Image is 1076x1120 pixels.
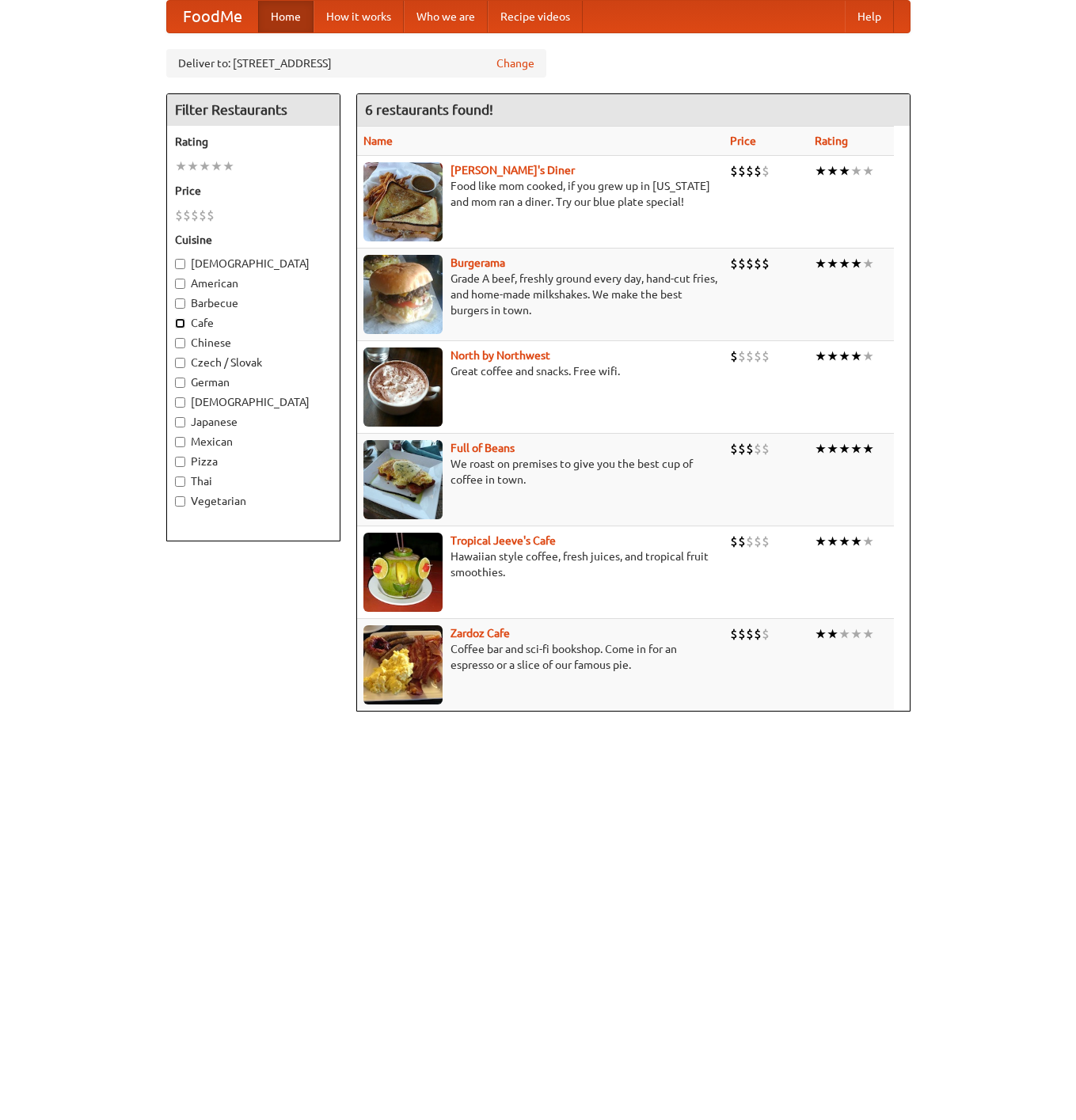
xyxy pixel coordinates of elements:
[754,625,762,643] li: $
[199,207,207,224] li: $
[746,533,754,550] li: $
[862,625,874,643] li: ★
[175,374,332,390] label: German
[175,473,332,489] label: Thai
[815,162,827,180] li: ★
[746,162,754,180] li: $
[175,378,185,388] input: German
[363,456,717,488] p: We roast on premises to give you the best cup of coffee in town.
[451,442,515,454] a: Full of Beans
[815,347,827,365] li: ★
[762,162,770,180] li: $
[827,347,838,365] li: ★
[175,232,332,248] h5: Cuisine
[762,255,770,272] li: $
[862,533,874,550] li: ★
[175,434,332,450] label: Mexican
[730,162,738,180] li: $
[815,255,827,272] li: ★
[175,256,332,271] label: [DEMOGRAPHIC_DATA]
[815,135,848,147] a: Rating
[175,397,185,408] input: [DEMOGRAPHIC_DATA]
[827,440,838,457] li: ★
[827,533,838,550] li: ★
[175,493,332,509] label: Vegetarian
[738,440,746,457] li: $
[258,1,314,32] a: Home
[754,162,762,180] li: $
[199,158,211,175] li: ★
[175,437,185,447] input: Mexican
[363,440,443,519] img: beans.jpg
[363,533,443,612] img: jeeves.jpg
[175,134,332,150] h5: Rating
[746,625,754,643] li: $
[815,533,827,550] li: ★
[730,533,738,550] li: $
[222,158,234,175] li: ★
[451,349,550,362] a: North by Northwest
[211,158,222,175] li: ★
[175,279,185,289] input: American
[862,255,874,272] li: ★
[746,440,754,457] li: $
[738,347,746,365] li: $
[175,275,332,291] label: American
[738,162,746,180] li: $
[363,549,717,580] p: Hawaiian style coffee, fresh juices, and tropical fruit smoothies.
[738,533,746,550] li: $
[754,255,762,272] li: $
[862,440,874,457] li: ★
[175,457,185,467] input: Pizza
[175,358,185,368] input: Czech / Slovak
[363,347,443,427] img: north.jpg
[363,162,443,241] img: sallys.jpg
[363,271,717,318] p: Grade A beef, freshly ground every day, hand-cut fries, and home-made milkshakes. We make the bes...
[762,440,770,457] li: $
[187,158,199,175] li: ★
[838,347,850,365] li: ★
[175,158,187,175] li: ★
[738,625,746,643] li: $
[175,183,332,199] h5: Price
[451,627,510,640] b: Zardoz Cafe
[827,162,838,180] li: ★
[167,94,340,126] h4: Filter Restaurants
[838,625,850,643] li: ★
[175,454,332,469] label: Pizza
[815,625,827,643] li: ★
[730,135,756,147] a: Price
[175,355,332,370] label: Czech / Slovak
[175,207,183,224] li: $
[762,625,770,643] li: $
[166,49,546,78] div: Deliver to: [STREET_ADDRESS]
[451,256,505,269] a: Burgerama
[175,414,332,430] label: Japanese
[730,440,738,457] li: $
[862,162,874,180] li: ★
[451,164,575,177] a: [PERSON_NAME]'s Diner
[838,162,850,180] li: ★
[167,1,258,32] a: FoodMe
[363,178,717,210] p: Food like mom cooked, if you grew up in [US_STATE] and mom ran a diner. Try our blue plate special!
[730,625,738,643] li: $
[363,255,443,334] img: burgerama.jpg
[496,55,534,71] a: Change
[175,295,332,311] label: Barbecue
[451,534,556,547] a: Tropical Jeeve's Cafe
[754,533,762,550] li: $
[363,363,717,379] p: Great coffee and snacks. Free wifi.
[363,641,717,673] p: Coffee bar and sci-fi bookshop. Come in for an espresso or a slice of our famous pie.
[191,207,199,224] li: $
[175,394,332,410] label: [DEMOGRAPHIC_DATA]
[175,476,185,487] input: Thai
[827,625,838,643] li: ★
[850,440,862,457] li: ★
[175,496,185,507] input: Vegetarian
[746,347,754,365] li: $
[838,440,850,457] li: ★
